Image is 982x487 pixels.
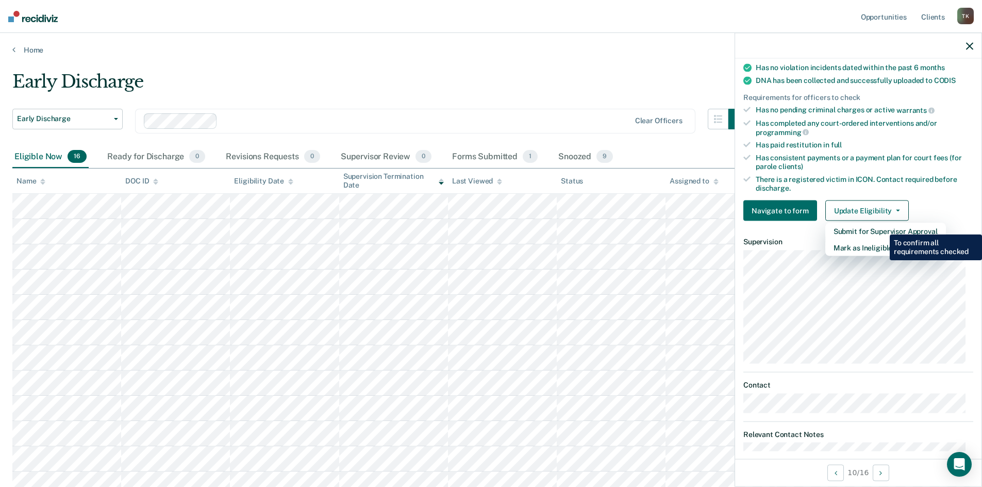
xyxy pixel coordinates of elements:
div: Ready for Discharge [105,146,207,169]
span: 0 [189,150,205,163]
div: Clear officers [635,116,683,125]
div: Early Discharge [12,71,749,100]
dt: Supervision [743,238,973,246]
span: warrants [896,106,935,114]
div: DNA has been collected and successfully uploaded to [756,76,973,85]
div: Eligible Now [12,146,89,169]
div: Has no violation incidents dated within the past 6 [756,63,973,72]
span: 0 [304,150,320,163]
span: CODIS [934,76,956,84]
span: months [920,63,945,71]
div: There is a registered victim in ICON. Contact required before [756,175,973,192]
div: Supervision Termination Date [343,172,444,190]
span: clients) [778,162,803,171]
span: 16 [68,150,87,163]
div: Revisions Requests [224,146,322,169]
button: Mark as Ineligible [825,240,946,256]
div: Open Intercom Messenger [947,452,972,477]
div: DOC ID [125,177,158,186]
div: Status [561,177,583,186]
a: Home [12,45,970,55]
button: Previous Opportunity [827,464,844,481]
div: Requirements for officers to check [743,93,973,102]
div: Has paid restitution in [756,141,973,149]
div: Has no pending criminal charges or active [756,106,973,115]
span: 0 [415,150,431,163]
div: Forms Submitted [450,146,540,169]
div: 10 / 16 [735,459,981,486]
div: Snoozed [556,146,615,169]
div: T K [957,8,974,24]
div: Eligibility Date [234,177,293,186]
div: Name [16,177,45,186]
span: full [831,141,842,149]
img: Recidiviz [8,11,58,22]
div: Last Viewed [452,177,502,186]
span: 1 [523,150,538,163]
div: Assigned to [670,177,718,186]
button: Next Opportunity [873,464,889,481]
button: Submit for Supervisor Approval [825,223,946,240]
a: Navigate to form link [743,200,821,221]
div: Supervisor Review [339,146,434,169]
span: discharge. [756,183,791,192]
span: programming [756,128,809,136]
span: Early Discharge [17,114,110,123]
span: 9 [596,150,613,163]
div: Has completed any court-ordered interventions and/or [756,119,973,137]
button: Navigate to form [743,200,817,221]
button: Update Eligibility [825,200,909,221]
div: Has consistent payments or a payment plan for court fees (for parole [756,154,973,171]
dt: Contact [743,381,973,390]
dt: Relevant Contact Notes [743,430,973,439]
